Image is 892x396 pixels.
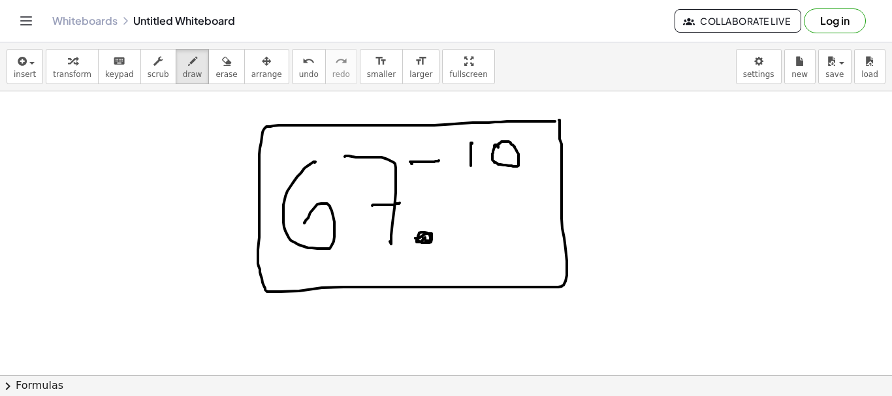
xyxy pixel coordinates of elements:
span: scrub [148,70,169,79]
i: keyboard [113,53,125,69]
span: load [861,70,878,79]
i: format_size [415,53,427,69]
span: erase [215,70,237,79]
button: format_sizesmaller [360,49,403,84]
button: load [854,49,885,84]
span: insert [14,70,36,79]
span: new [791,70,808,79]
button: save [818,49,852,84]
span: undo [299,70,319,79]
button: settings [736,49,782,84]
span: redo [332,70,350,79]
span: arrange [251,70,282,79]
button: fullscreen [442,49,494,84]
button: Log in [804,8,866,33]
span: keypad [105,70,134,79]
i: format_size [375,53,387,69]
span: draw [183,70,202,79]
button: format_sizelarger [402,49,439,84]
span: smaller [367,70,396,79]
span: save [825,70,844,79]
button: keyboardkeypad [98,49,141,84]
span: fullscreen [449,70,487,79]
span: settings [743,70,774,79]
button: transform [46,49,99,84]
span: Collaborate Live [686,15,790,27]
button: insert [7,49,43,84]
span: transform [53,70,91,79]
i: undo [302,53,315,69]
button: erase [208,49,244,84]
span: larger [409,70,432,79]
button: Toggle navigation [16,10,37,31]
button: arrange [244,49,289,84]
button: new [784,49,816,84]
button: draw [176,49,210,84]
button: undoundo [292,49,326,84]
button: Collaborate Live [675,9,801,33]
button: redoredo [325,49,357,84]
a: Whiteboards [52,14,118,27]
i: redo [335,53,347,69]
button: scrub [140,49,176,84]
